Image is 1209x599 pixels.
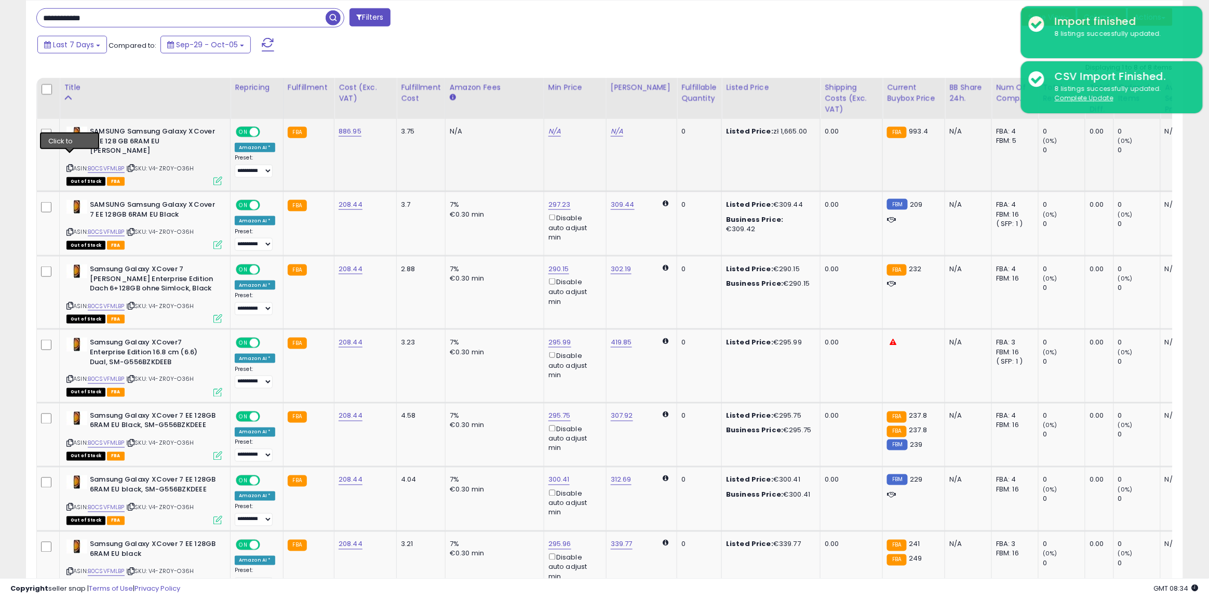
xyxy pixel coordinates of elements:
[1043,357,1085,366] div: 0
[450,82,540,93] div: Amazon Fees
[681,475,714,485] div: 0
[611,199,635,210] a: 309.44
[996,127,1030,136] div: FBA: 4
[1118,137,1133,145] small: (0%)
[401,540,437,549] div: 3.21
[235,354,275,363] div: Amazon AI *
[1118,495,1160,504] div: 0
[681,411,714,421] div: 0
[909,554,922,564] span: 249
[887,540,906,551] small: FBA
[1047,14,1195,29] div: Import finished
[88,439,125,448] a: B0CSVFMLBP
[90,200,216,222] b: SAMSUNG Samsung Galaxy XCover 7 EE 128GB 6RAM EU Black
[996,475,1030,485] div: FBA: 4
[996,421,1030,430] div: FBM: 16
[237,476,250,485] span: ON
[66,264,87,278] img: 31LGc0LLsaL._SL40_.jpg
[107,388,125,397] span: FBA
[996,411,1030,421] div: FBA: 4
[887,411,906,423] small: FBA
[887,264,906,276] small: FBA
[726,215,812,234] div: €309.42
[548,552,598,581] div: Disable auto adjust min
[548,488,598,517] div: Disable auto adjust min
[235,154,275,178] div: Preset:
[339,82,392,104] div: Cost (Exc. VAT)
[996,540,1030,549] div: FBA: 3
[910,199,923,209] span: 209
[825,338,875,347] div: 0.00
[1118,210,1133,219] small: (0%)
[90,338,216,369] b: Samsung Galaxy XCover7 Enterprise Edition 16.8 cm (6.6) Dual, SM-G556BZKDEEB
[726,411,812,421] div: €295.75
[726,490,812,500] div: €300.41
[1043,127,1085,136] div: 0
[949,411,984,421] div: N/A
[235,143,275,152] div: Amazon AI *
[88,503,125,512] a: B0CSVFMLBP
[611,337,632,348] a: 419.85
[450,485,536,495] div: €0.30 min
[107,452,125,461] span: FBA
[726,426,812,435] div: €295.75
[66,338,222,395] div: ASIN:
[1043,421,1057,430] small: (0%)
[126,439,194,447] span: | SKU: V4-ZR0Y-O36H
[90,127,216,158] b: SAMSUNG Samsung Galaxy XCover 7 EE 128 GB 6RAM EU [PERSON_NAME]
[126,375,194,383] span: | SKU: V4-ZR0Y-O36H
[726,82,816,93] div: Listed Price
[90,540,216,562] b: Samsung Galaxy XCover 7 EE 128GB 6RAM EU black
[1118,475,1160,485] div: 0
[1047,29,1195,39] div: 8 listings successfully updated.
[66,127,87,141] img: 31LGc0LLsaL._SL40_.jpg
[66,315,105,324] span: All listings that are currently out of stock and unavailable for purchase on Amazon
[887,127,906,138] small: FBA
[996,136,1030,145] div: FBM: 5
[1043,486,1057,494] small: (0%)
[1043,264,1085,274] div: 0
[1043,338,1085,347] div: 0
[949,200,984,209] div: N/A
[548,276,598,306] div: Disable auto adjust min
[109,41,156,50] span: Compared to:
[235,567,275,591] div: Preset:
[548,212,598,242] div: Disable auto adjust min
[237,541,250,550] span: ON
[949,475,984,485] div: N/A
[1043,475,1085,485] div: 0
[1165,200,1199,209] div: N/A
[401,127,437,136] div: 3.75
[1090,540,1106,549] div: 0.00
[235,503,275,527] div: Preset:
[107,516,125,525] span: FBA
[1043,348,1057,356] small: (0%)
[235,228,275,251] div: Preset:
[107,177,125,186] span: FBA
[1118,357,1160,366] div: 0
[996,348,1030,357] div: FBM: 16
[1165,264,1199,274] div: N/A
[1090,338,1106,347] div: 0.00
[1118,127,1160,136] div: 0
[996,219,1030,229] div: ( SFP: 1 )
[339,199,362,210] a: 208.44
[401,82,441,104] div: Fulfillment Cost
[1043,540,1085,549] div: 0
[1165,82,1203,115] div: Avg Selling Price
[887,426,906,437] small: FBA
[1118,559,1160,568] div: 0
[259,541,275,550] span: OFF
[66,516,105,525] span: All listings that are currently out of stock and unavailable for purchase on Amazon
[548,423,598,453] div: Disable auto adjust min
[1118,283,1160,292] div: 0
[107,241,125,250] span: FBA
[949,540,984,549] div: N/A
[1043,550,1057,558] small: (0%)
[450,200,536,209] div: 7%
[88,302,125,311] a: B0CSVFMLBP
[909,411,928,421] span: 237.8
[66,200,222,248] div: ASIN:
[887,199,907,210] small: FBM
[887,82,941,104] div: Current Buybox Price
